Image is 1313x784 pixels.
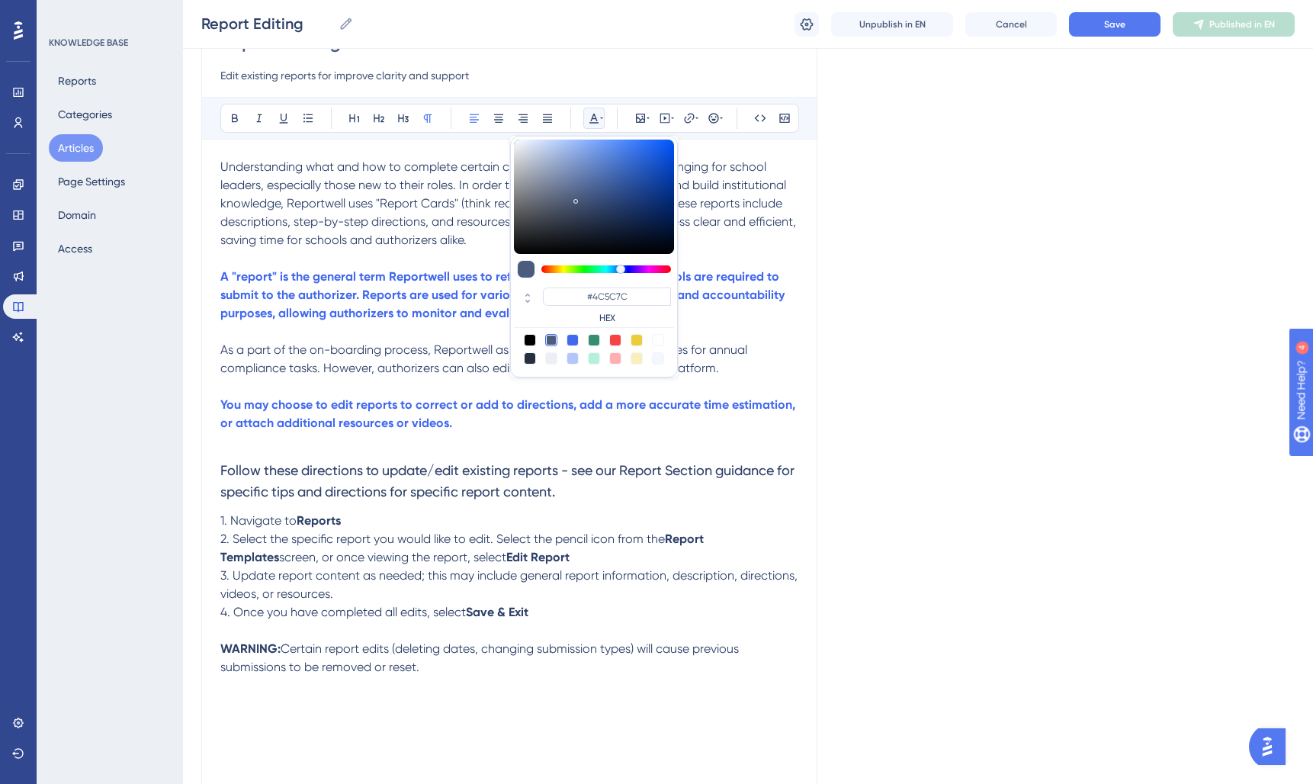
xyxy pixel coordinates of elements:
[220,66,798,85] input: Article Description
[1104,18,1125,31] span: Save
[49,67,105,95] button: Reports
[1173,12,1295,37] button: Published in EN
[220,641,281,656] strong: WARNING:
[49,101,121,128] button: Categories
[506,550,570,564] strong: Edit Report
[220,159,799,247] span: Understanding what and how to complete certain compliance tasks can be challenging for school lea...
[220,462,798,500] span: Follow these directions to update/edit existing reports - see our Report Section guidance for spe...
[279,550,506,564] span: screen, or once viewing the report, select
[36,4,95,22] span: Need Help?
[49,134,103,162] button: Articles
[201,13,332,34] input: Article Name
[220,605,466,619] span: 4. Once you have completed all edits, select
[220,342,750,375] span: As a part of the on-boarding process, Reportwell assists in drafting report templates for annual ...
[220,532,665,546] span: 2. Select the specific report you would like to edit. Select the pencil icon from the
[859,18,926,31] span: Unpublish in EN
[49,37,128,49] div: KNOWLEDGE BASE
[220,641,742,674] span: Certain report edits (deleting dates, changing submission types) will cause previous submissions ...
[220,568,801,601] span: 3. Update report content as needed; this may include general report information, description, dir...
[220,269,788,320] strong: A "report" is the general term Reportwell uses to refer to a compliance task schools are required...
[965,12,1057,37] button: Cancel
[1069,12,1161,37] button: Save
[1249,724,1295,770] iframe: UserGuiding AI Assistant Launcher
[297,513,341,528] strong: Reports
[220,397,798,430] strong: You may choose to edit reports to correct or add to directions, add a more accurate time estimati...
[996,18,1027,31] span: Cancel
[49,168,134,195] button: Page Settings
[49,235,101,262] button: Access
[466,605,528,619] strong: Save & Exit
[49,201,105,229] button: Domain
[831,12,953,37] button: Unpublish in EN
[220,513,297,528] span: 1. Navigate to
[543,312,671,324] label: HEX
[106,8,111,20] div: 4
[1209,18,1275,31] span: Published in EN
